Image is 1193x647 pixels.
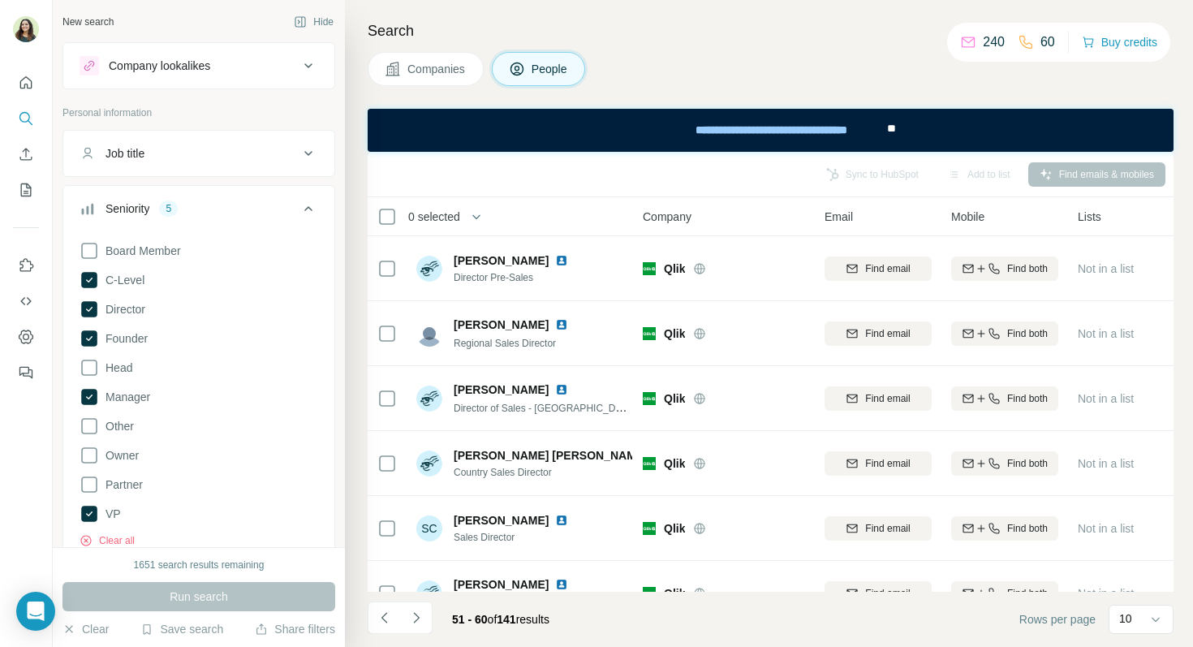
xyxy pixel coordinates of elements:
div: New search [62,15,114,29]
span: Founder [99,330,148,347]
img: Avatar [416,321,442,347]
button: Use Surfe API [13,287,39,316]
span: Find both [1007,391,1048,406]
span: Find both [1007,586,1048,601]
img: LinkedIn logo [555,318,568,331]
div: 1651 search results remaining [134,558,265,572]
button: Share filters [255,621,335,637]
img: Avatar [416,451,442,477]
img: Avatar [13,16,39,42]
button: Save search [140,621,223,637]
span: Director of Sales - [GEOGRAPHIC_DATA]/[GEOGRAPHIC_DATA][US_STATE] [454,401,794,414]
button: Search [13,104,39,133]
span: Head [99,360,132,376]
button: Hide [282,10,345,34]
div: Seniority [106,201,149,217]
button: Use Surfe on LinkedIn [13,251,39,280]
span: Partner [99,477,143,493]
img: Logo of Qlik [643,262,656,275]
img: Logo of Qlik [643,392,656,405]
span: [PERSON_NAME] [454,382,549,398]
span: Lists [1078,209,1101,225]
span: results [452,613,549,626]
button: Find email [825,516,932,541]
button: Find email [825,257,932,281]
p: 60 [1040,32,1055,52]
button: Feedback [13,358,39,387]
span: [PERSON_NAME] [454,317,549,333]
span: Not in a list [1078,522,1134,535]
img: Avatar [416,256,442,282]
span: Qlik [664,326,685,342]
span: Manager [99,389,150,405]
span: Company [643,209,691,225]
span: Find email [865,391,910,406]
img: Avatar [416,386,442,412]
div: Company lookalikes [109,58,210,74]
span: Find email [865,586,910,601]
span: Not in a list [1078,262,1134,275]
span: Other [99,418,134,434]
button: Find both [951,516,1058,541]
button: My lists [13,175,39,205]
span: Country Sales Director [454,465,632,480]
span: [PERSON_NAME] [454,252,549,269]
button: Find both [951,257,1058,281]
span: Email [825,209,853,225]
span: Find email [865,456,910,471]
span: of [488,613,497,626]
span: Regional Sales Director [454,338,556,349]
button: Find both [951,581,1058,606]
span: Qlik [664,261,685,277]
button: Navigate to next page [400,602,433,634]
div: Open Intercom Messenger [16,592,55,631]
span: 51 - 60 [452,613,488,626]
span: Find both [1007,261,1048,276]
span: Board Member [99,243,181,259]
button: Find email [825,386,932,411]
p: 10 [1119,610,1132,627]
span: C-Level [99,272,144,288]
span: Sales Director [454,530,588,545]
span: [PERSON_NAME] [PERSON_NAME] [454,447,648,464]
span: [PERSON_NAME] [454,576,549,593]
span: VP [99,506,121,522]
button: Navigate to previous page [368,602,400,634]
span: Qlik [664,520,685,537]
span: 141 [497,613,515,626]
img: LinkedIn logo [555,514,568,527]
img: Logo of Qlik [643,587,656,600]
button: Buy credits [1082,31,1157,54]
span: People [532,61,569,77]
span: Director [99,301,145,317]
span: Qlik [664,585,685,602]
button: Job title [63,134,334,173]
iframe: Banner [368,109,1174,152]
button: Clear [62,621,109,637]
p: 240 [983,32,1005,52]
button: Enrich CSV [13,140,39,169]
span: Rows per page [1019,611,1096,628]
span: Mobile [951,209,984,225]
span: Qlik [664,455,685,472]
button: Find email [825,451,932,476]
div: 5 [159,201,178,216]
img: Avatar [416,580,442,606]
span: Companies [407,61,467,77]
span: [PERSON_NAME] [454,512,549,528]
button: Find both [951,386,1058,411]
img: LinkedIn logo [555,254,568,267]
span: Find both [1007,456,1048,471]
button: Seniority5 [63,189,334,235]
span: Qlik [664,390,685,407]
span: Not in a list [1078,587,1134,600]
span: Find email [865,326,910,341]
span: Not in a list [1078,327,1134,340]
img: LinkedIn logo [555,383,568,396]
button: Dashboard [13,322,39,352]
button: Find email [825,321,932,346]
button: Clear all [80,533,135,548]
img: Logo of Qlik [643,327,656,340]
span: Find email [865,521,910,536]
span: Find both [1007,521,1048,536]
